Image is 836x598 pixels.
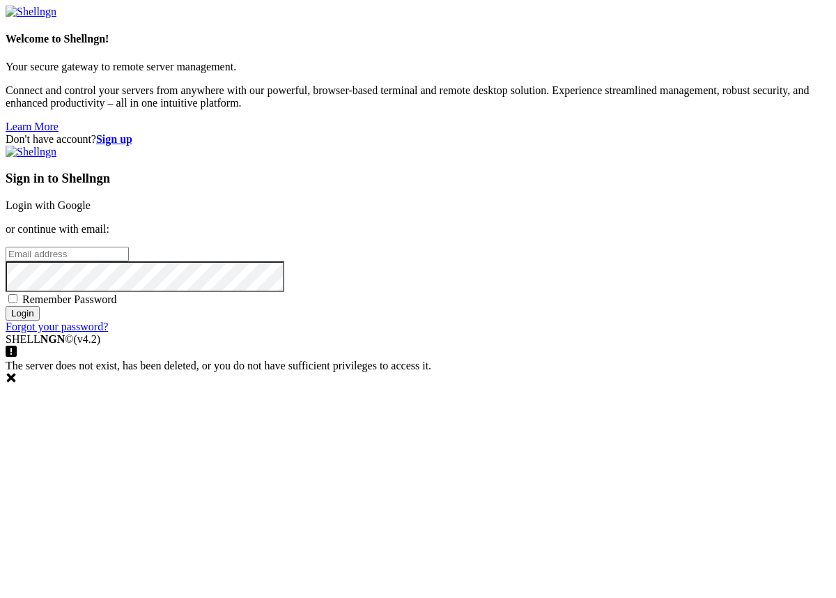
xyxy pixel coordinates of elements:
div: Don't have account? [6,133,830,146]
div: The server does not exist, has been deleted, or you do not have sufficient privileges to access it. [6,360,830,386]
p: or continue with email: [6,223,830,236]
h3: Sign in to Shellngn [6,171,830,186]
p: Connect and control your servers from anywhere with our powerful, browser-based terminal and remo... [6,84,830,109]
a: Sign up [96,133,132,145]
a: Login with Google [6,199,91,211]
input: Login [6,306,40,321]
span: Remember Password [22,293,117,305]
div: Dismiss this notification [6,372,830,386]
a: Learn More [6,121,59,132]
b: NGN [40,333,65,345]
input: Remember Password [8,294,17,303]
span: 4.2.0 [74,333,101,345]
input: Email address [6,247,129,261]
img: Shellngn [6,6,56,18]
img: Shellngn [6,146,56,158]
h4: Welcome to Shellngn! [6,33,830,45]
span: SHELL © [6,333,100,345]
a: Forgot your password? [6,321,108,332]
p: Your secure gateway to remote server management. [6,61,830,73]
